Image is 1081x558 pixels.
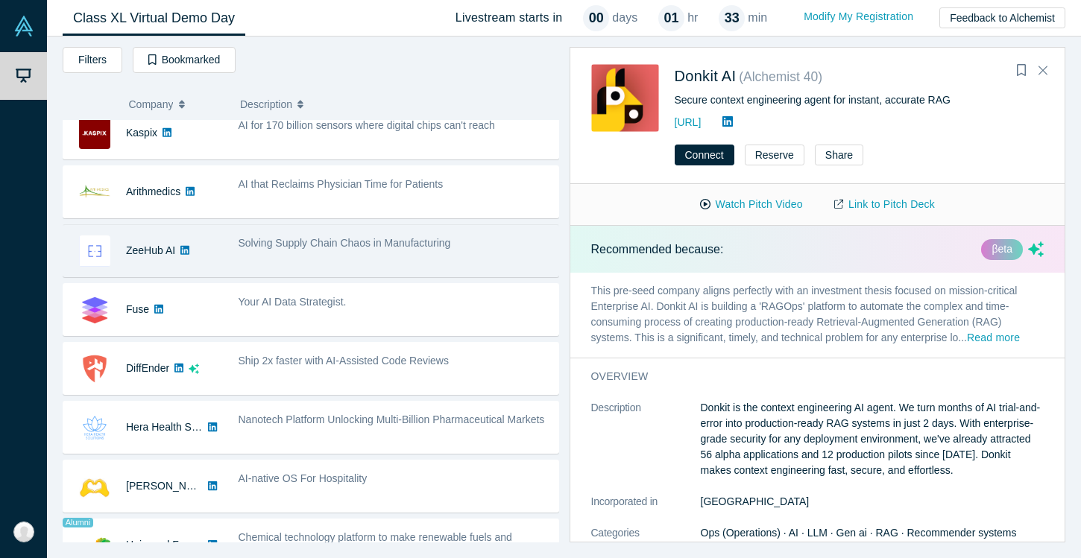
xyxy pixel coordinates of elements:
[126,362,169,374] a: DiffEnder
[79,412,110,443] img: Hera Health Solutions's Logo
[815,145,863,165] button: Share
[456,10,563,25] h4: Livestream starts in
[684,191,819,218] button: Watch Pitch Video
[981,239,1023,260] div: βeta
[133,47,236,73] button: Bookmarked
[788,4,929,30] a: Modify My Registration
[239,472,368,484] span: AI-native OS For Hospitality
[239,355,449,367] span: Ship 2x faster with AI-Assisted Code Reviews
[612,9,637,27] p: days
[126,480,224,492] a: [PERSON_NAME] AI
[701,494,1044,510] dd: [GEOGRAPHIC_DATA]
[13,16,34,37] img: Alchemist Vault Logo
[675,68,737,84] a: Donkit AI
[126,539,256,551] a: Universal Fuel Technologies
[591,400,701,494] dt: Description
[240,89,292,120] span: Description
[240,89,549,120] button: Description
[719,5,745,31] div: 33
[675,92,1044,108] div: Secure context engineering agent for instant, accurate RAG
[239,119,495,131] span: AI for 170 billion sensors where digital chips can't reach
[1028,241,1044,257] svg: dsa ai sparkles
[591,494,701,525] dt: Incorporated in
[591,369,1024,384] h3: overview
[13,521,34,542] img: Niha Gottiparthy's Account
[675,116,702,128] a: [URL]
[126,186,180,197] a: Arithmedics
[1032,59,1054,83] button: Close
[739,69,822,84] small: ( Alchemist 40 )
[239,413,545,425] span: Nanotech Platform Unlocking Multi-Billion Pharmaceutical Markets
[819,191,951,218] a: Link to Pitch Deck
[79,177,110,208] img: Arithmedics's Logo
[79,294,110,326] img: Fuse's Logo
[967,330,1020,347] button: Read more
[570,273,1065,358] p: This pre-seed company aligns perfectly with an investment thesis focused on mission-critical Ente...
[658,5,684,31] div: 01
[591,64,659,132] img: Donkit AI's Logo
[63,1,245,36] a: Class XL Virtual Demo Day
[745,145,804,165] button: Reserve
[687,9,698,27] p: hr
[63,47,122,73] button: Filters
[126,127,157,139] a: Kaspix
[126,244,175,256] a: ZeeHub AI
[129,89,225,120] button: Company
[583,5,609,31] div: 00
[591,525,701,557] dt: Categories
[675,145,734,165] button: Connect
[126,421,227,433] a: Hera Health Solutions
[189,364,199,374] svg: dsa ai sparkles
[79,471,110,502] img: Besty AI's Logo
[239,178,444,190] span: AI that Reclaims Physician Time for Patients
[239,237,451,249] span: Solving Supply Chain Chaos in Manufacturing
[701,527,1017,539] span: Ops (Operations) · AI · LLM · Gen ai · RAG · Recommender systems
[701,400,1044,478] p: Donkit is the context engineering AI agent. We turn months of AI trial-and-error into production-...
[129,89,174,120] span: Company
[748,9,767,27] p: min
[79,235,110,267] img: ZeeHub AI's Logo
[939,7,1065,28] button: Feedback to Alchemist
[79,353,110,384] img: DiffEnder's Logo
[591,241,724,259] p: Recommended because:
[239,296,347,308] span: Your AI Data Strategist.
[126,303,149,315] a: Fuse
[63,518,93,527] span: Alumni
[1011,60,1032,81] button: Bookmark
[79,118,110,149] img: Kaspix's Logo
